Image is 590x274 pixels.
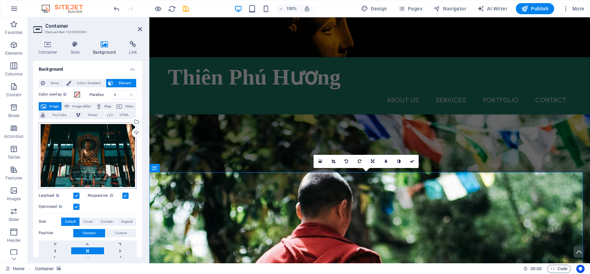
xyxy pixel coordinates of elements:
[114,102,136,111] button: Video
[48,102,59,111] span: Image
[154,5,162,13] button: Click here to leave preview mode and continue editing
[45,23,142,29] h2: Container
[576,265,584,273] button: Usercentrics
[45,29,128,35] h3: Element #ed-1010953581
[181,5,190,13] button: save
[94,102,114,111] button: Map
[477,5,507,12] span: AI Writer
[64,79,106,87] button: Color / Gradient
[90,93,112,97] label: Parallax
[475,3,510,14] button: AI Writer
[121,218,132,226] span: Original
[286,5,297,13] h6: 100%
[106,79,136,87] button: Element
[7,196,21,202] p: Images
[6,92,21,98] p: Content
[39,203,73,211] label: Optimized
[88,41,124,55] h4: Background
[523,265,542,273] h6: Session time
[124,41,142,55] h4: Link
[83,229,96,237] span: Direction
[535,266,536,271] span: :
[562,5,584,12] span: More
[431,3,469,14] button: Navigator
[35,265,61,273] nav: breadcrumb
[405,155,419,168] a: Confirm ( Ctrl ⏎ )
[105,111,136,119] button: HTML
[39,90,73,99] label: Color overlay
[531,265,541,273] span: 00 00
[47,79,62,87] span: None
[97,218,117,226] button: Contain
[112,5,121,13] button: undo
[5,71,22,77] p: Columns
[366,155,379,168] a: Change orientation
[550,265,568,273] span: Code
[124,102,134,111] span: Video
[398,5,422,12] span: Pages
[39,229,73,237] label: Position
[39,192,73,200] label: Lazyload
[547,265,571,273] button: Code
[516,3,554,14] button: Publish
[6,175,22,181] p: Features
[275,5,300,13] button: 100%
[72,102,91,111] span: Image slider
[73,229,105,237] button: Direction
[433,5,466,12] span: Navigator
[9,217,19,222] p: Slider
[304,6,310,12] i: On resize automatically adjust zoom level to fit chosen device.
[379,155,392,168] a: Blur
[39,102,62,111] button: Image
[117,218,136,226] button: Original
[57,267,61,271] i: This element contains a background
[115,79,134,87] span: Element
[7,238,21,243] p: Header
[6,265,25,273] a: Click to cancel selection. Double-click to open Pages
[80,218,96,226] button: Cover
[73,79,104,87] span: Color / Gradient
[4,134,24,139] p: Accordion
[47,111,71,119] span: YouTube
[113,5,121,13] i: Undo: Change image (Ctrl+Z)
[39,111,73,119] button: YouTube
[8,113,20,118] p: Boxes
[74,111,104,119] button: Vimeo
[88,192,122,200] label: Responsive
[83,111,102,119] span: Vimeo
[84,218,93,226] span: Cover
[39,122,137,189] div: majestic-golden-buddha-statue-in-a-traditional-religious-temple-interior-ShDsuAF-bp5BKps-pYNpnQ.jpeg
[33,61,142,73] h4: Background
[392,155,405,168] a: Greyscale
[395,3,425,14] button: Pages
[168,5,176,13] i: Reload page
[65,218,76,226] span: Default
[5,30,22,35] p: Favorites
[61,218,79,226] button: Default
[39,218,61,226] label: Size
[40,5,92,13] img: Editor Logo
[5,51,23,56] p: Elements
[33,41,65,55] h4: Container
[104,102,112,111] span: Map
[8,154,20,160] p: Tables
[35,265,54,273] span: Click to select. Double-click to edit
[39,79,64,87] button: None
[168,5,176,13] button: reload
[358,3,390,14] div: Design (Ctrl+Alt+Y)
[313,155,327,168] a: Select files from the file manager, stock photos, or upload file(s)
[115,229,127,237] span: Custom
[327,155,340,168] a: Crop mode
[340,155,353,168] a: Rotate left 90°
[560,3,587,14] button: More
[358,3,390,14] button: Design
[182,5,190,13] i: Save (Ctrl+S)
[115,111,134,119] span: HTML
[101,218,113,226] span: Contain
[65,41,88,55] h4: Style
[105,229,136,237] button: Custom
[62,102,93,111] button: Image slider
[353,155,366,168] a: Rotate right 90°
[521,5,549,12] span: Publish
[127,91,136,99] div: %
